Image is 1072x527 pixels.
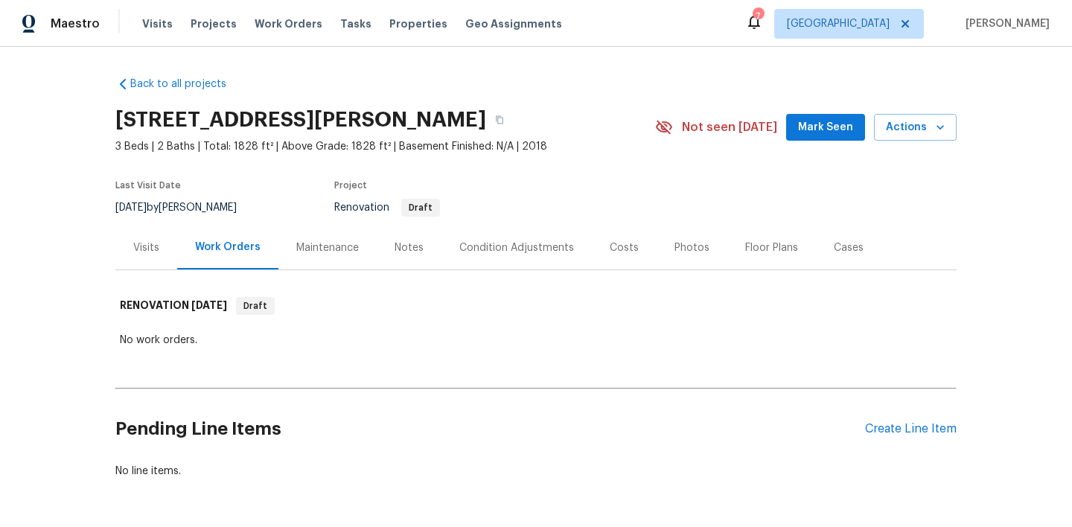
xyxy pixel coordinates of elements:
[886,118,945,137] span: Actions
[389,16,447,31] span: Properties
[334,181,367,190] span: Project
[798,118,853,137] span: Mark Seen
[115,464,957,479] div: No line items.
[115,202,147,213] span: [DATE]
[403,203,438,212] span: Draft
[191,16,237,31] span: Projects
[674,240,709,255] div: Photos
[115,181,181,190] span: Last Visit Date
[753,9,763,24] div: 7
[115,199,255,217] div: by [PERSON_NAME]
[786,114,865,141] button: Mark Seen
[960,16,1050,31] span: [PERSON_NAME]
[340,19,371,29] span: Tasks
[865,422,957,436] div: Create Line Item
[610,240,639,255] div: Costs
[334,202,440,213] span: Renovation
[237,298,273,313] span: Draft
[191,300,227,310] span: [DATE]
[115,112,486,127] h2: [STREET_ADDRESS][PERSON_NAME]
[787,16,890,31] span: [GEOGRAPHIC_DATA]
[834,240,864,255] div: Cases
[142,16,173,31] span: Visits
[195,240,261,255] div: Work Orders
[133,240,159,255] div: Visits
[465,16,562,31] span: Geo Assignments
[115,77,258,92] a: Back to all projects
[486,106,513,133] button: Copy Address
[120,297,227,315] h6: RENOVATION
[115,282,957,330] div: RENOVATION [DATE]Draft
[255,16,322,31] span: Work Orders
[115,395,865,464] h2: Pending Line Items
[745,240,798,255] div: Floor Plans
[51,16,100,31] span: Maestro
[682,120,777,135] span: Not seen [DATE]
[296,240,359,255] div: Maintenance
[120,333,952,348] div: No work orders.
[115,139,655,154] span: 3 Beds | 2 Baths | Total: 1828 ft² | Above Grade: 1828 ft² | Basement Finished: N/A | 2018
[395,240,424,255] div: Notes
[459,240,574,255] div: Condition Adjustments
[874,114,957,141] button: Actions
